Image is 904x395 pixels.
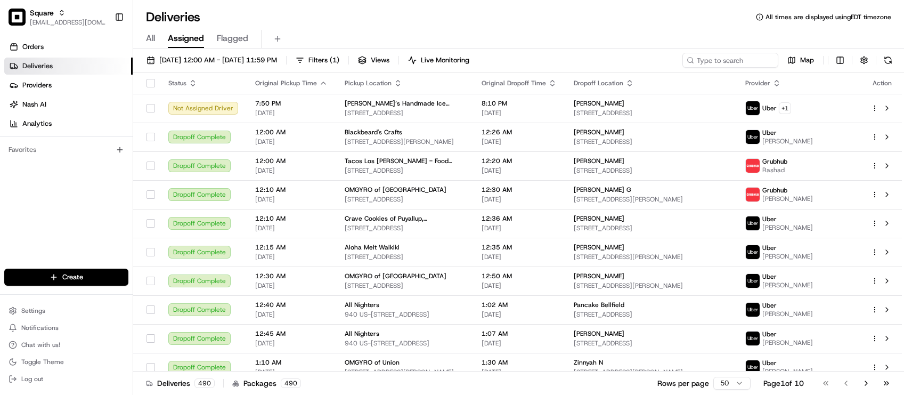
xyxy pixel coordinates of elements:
[762,272,777,281] span: Uber
[4,38,133,55] a: Orders
[574,358,603,367] span: Zinnyah N
[574,329,624,338] span: [PERSON_NAME]
[574,368,728,376] span: [STREET_ADDRESS][PERSON_NAME]
[482,358,557,367] span: 1:30 AM
[482,214,557,223] span: 12:36 AM
[146,32,155,45] span: All
[255,253,328,261] span: [DATE]
[574,195,728,204] span: [STREET_ADDRESS][PERSON_NAME]
[745,79,770,87] span: Provider
[574,157,624,165] span: [PERSON_NAME]
[232,378,301,389] div: Packages
[371,55,389,65] span: Views
[574,281,728,290] span: [STREET_ADDRESS][PERSON_NAME]
[482,310,557,319] span: [DATE]
[4,337,128,352] button: Chat with us!
[255,281,328,290] span: [DATE]
[345,109,465,117] span: [STREET_ADDRESS]
[168,32,204,45] span: Assigned
[330,55,339,65] span: ( 1 )
[22,61,53,71] span: Deliveries
[168,79,186,87] span: Status
[308,55,339,65] span: Filters
[746,159,760,173] img: 5e692f75ce7d37001a5d71f1
[482,79,546,87] span: Original Dropoff Time
[682,53,778,68] input: Type to search
[574,214,624,223] span: [PERSON_NAME]
[255,272,328,280] span: 12:30 AM
[255,368,328,376] span: [DATE]
[255,224,328,232] span: [DATE]
[871,79,893,87] div: Action
[255,301,328,309] span: 12:40 AM
[574,253,728,261] span: [STREET_ADDRESS][PERSON_NAME]
[194,378,215,388] div: 490
[255,166,328,175] span: [DATE]
[255,138,328,146] span: [DATE]
[142,53,282,68] button: [DATE] 12:00 AM - [DATE] 11:59 PM
[574,224,728,232] span: [STREET_ADDRESS]
[482,243,557,252] span: 12:35 AM
[345,329,379,338] span: All Nighters
[345,195,465,204] span: [STREET_ADDRESS]
[4,320,128,335] button: Notifications
[763,378,804,389] div: Page 1 of 10
[482,281,557,290] span: [DATE]
[574,243,624,252] span: [PERSON_NAME]
[482,253,557,261] span: [DATE]
[881,53,895,68] button: Refresh
[762,244,777,252] span: Uber
[255,358,328,367] span: 1:10 AM
[345,157,465,165] span: Tacos Los [PERSON_NAME] - Food Truck Cheyenne & MLK
[574,310,728,319] span: [STREET_ADDRESS]
[762,215,777,223] span: Uber
[482,272,557,280] span: 12:50 AM
[30,7,54,18] button: Square
[21,307,45,315] span: Settings
[345,339,465,348] span: 940 US-[STREET_ADDRESS]
[746,130,760,144] img: uber-new-logo.jpeg
[255,128,328,136] span: 12:00 AM
[4,115,133,132] a: Analytics
[4,58,133,75] a: Deliveries
[4,4,110,30] button: SquareSquare[EMAIL_ADDRESS][DOMAIN_NAME]
[746,360,760,374] img: uber-new-logo.jpeg
[146,9,200,26] h1: Deliveries
[30,18,106,27] span: [EMAIL_ADDRESS][DOMAIN_NAME]
[345,79,392,87] span: Pickup Location
[482,301,557,309] span: 1:02 AM
[22,119,52,128] span: Analytics
[281,378,301,388] div: 490
[345,281,465,290] span: [STREET_ADDRESS]
[255,195,328,204] span: [DATE]
[762,128,777,137] span: Uber
[255,109,328,117] span: [DATE]
[22,42,44,52] span: Orders
[762,338,813,347] span: [PERSON_NAME]
[345,272,446,280] span: OMGYRO of [GEOGRAPHIC_DATA]
[574,186,631,194] span: [PERSON_NAME] G
[255,186,328,194] span: 12:10 AM
[762,310,813,318] span: [PERSON_NAME]
[353,53,394,68] button: Views
[746,216,760,230] img: uber-new-logo.jpeg
[345,368,465,376] span: [STREET_ADDRESS][PERSON_NAME]
[4,141,128,158] div: Favorites
[345,243,400,252] span: Aloha Melt Waikiki
[21,324,59,332] span: Notifications
[482,186,557,194] span: 12:30 AM
[762,166,787,174] span: Rashad
[22,80,52,90] span: Providers
[4,269,128,286] button: Create
[255,310,328,319] span: [DATE]
[762,359,777,367] span: Uber
[657,378,709,389] p: Rows per page
[9,9,26,26] img: Square
[482,128,557,136] span: 12:26 AM
[762,104,777,112] span: Uber
[746,101,760,115] img: uber-new-logo.jpeg
[4,77,133,94] a: Providers
[746,274,760,288] img: uber-new-logo.jpeg
[345,138,465,146] span: [STREET_ADDRESS][PERSON_NAME]
[574,138,728,146] span: [STREET_ADDRESS]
